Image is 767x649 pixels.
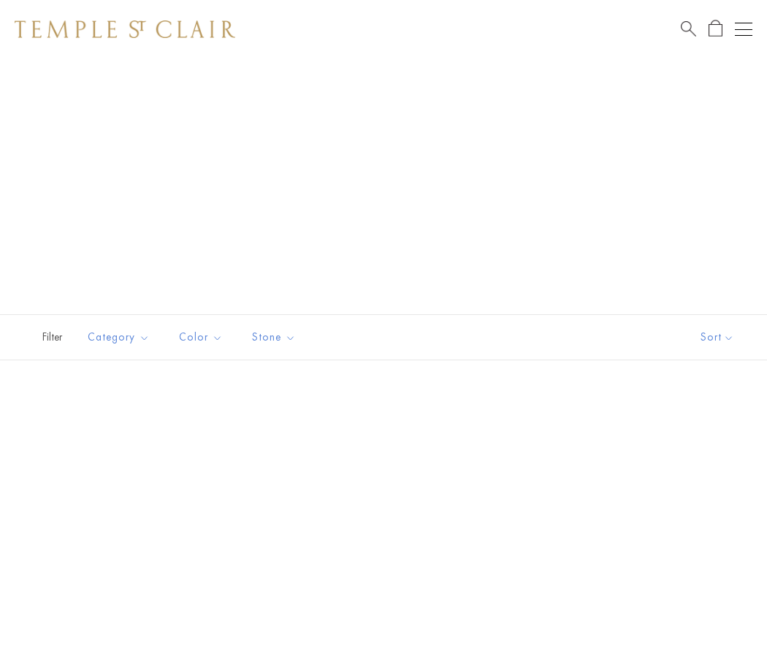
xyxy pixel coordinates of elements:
[735,20,752,38] button: Open navigation
[709,20,722,38] a: Open Shopping Bag
[15,20,235,38] img: Temple St. Clair
[168,321,234,354] button: Color
[172,328,234,346] span: Color
[77,321,161,354] button: Category
[80,328,161,346] span: Category
[241,321,307,354] button: Stone
[245,328,307,346] span: Stone
[668,315,767,360] button: Show sort by
[681,20,696,38] a: Search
